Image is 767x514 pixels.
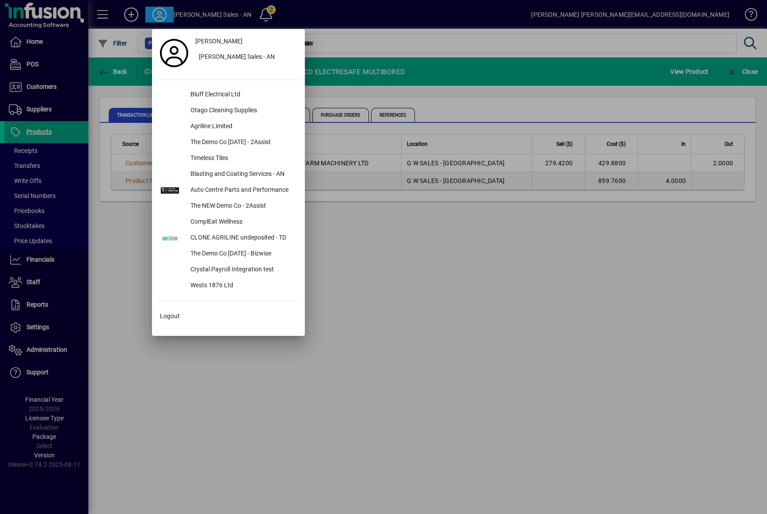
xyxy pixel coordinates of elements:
button: ComplEat Wellness [156,214,300,230]
button: Auto Centre Parts and Performance [156,183,300,198]
div: Crystal Payroll Integration test [183,262,300,278]
div: Auto Centre Parts and Performance [183,183,300,198]
button: The NEW Demo Co - 2Assist [156,198,300,214]
button: Timeless Tiles [156,151,300,167]
a: [PERSON_NAME] [192,34,300,49]
button: Crystal Payroll Integration test [156,262,300,278]
button: CLONE AGRILINE undeposited - TD [156,230,300,246]
span: Logout [160,312,180,321]
div: Blasting and Coating Services - AN [183,167,300,183]
a: Profile [156,45,192,61]
div: Otago Cleaning Supplies [183,103,300,119]
button: Blasting and Coating Services - AN [156,167,300,183]
button: Logout [156,308,300,324]
div: Bluff Electrical Ltd [183,87,300,103]
div: The NEW Demo Co - 2Assist [183,198,300,214]
button: Agriline Limited [156,119,300,135]
div: ComplEat Wellness [183,214,300,230]
div: CLONE AGRILINE undeposited - TD [183,230,300,246]
button: [PERSON_NAME] Sales - AN [192,49,300,65]
div: Agriline Limited [183,119,300,135]
div: Timeless Tiles [183,151,300,167]
button: Otago Cleaning Supplies [156,103,300,119]
button: Bluff Electrical Ltd [156,87,300,103]
button: The Demo Co [DATE] - Bizwise [156,246,300,262]
span: [PERSON_NAME] [195,37,243,46]
div: Wests 1876 Ltd [183,278,300,294]
div: The Demo Co [DATE] - 2Assist [183,135,300,151]
div: The Demo Co [DATE] - Bizwise [183,246,300,262]
button: The Demo Co [DATE] - 2Assist [156,135,300,151]
button: Wests 1876 Ltd [156,278,300,294]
